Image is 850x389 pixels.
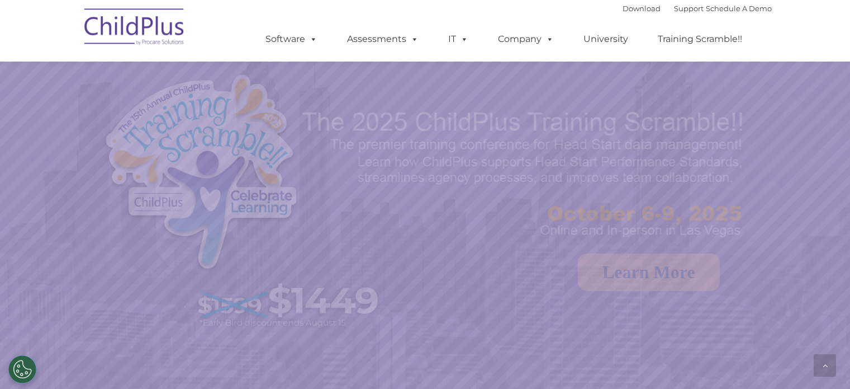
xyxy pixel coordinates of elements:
a: Assessments [336,28,430,50]
a: Software [254,28,329,50]
a: IT [437,28,479,50]
a: Learn More [578,254,720,291]
a: Support [674,4,704,13]
a: Download [623,4,661,13]
a: Company [487,28,565,50]
button: Cookies Settings [8,355,36,383]
a: University [572,28,639,50]
font: | [623,4,772,13]
img: ChildPlus by Procare Solutions [79,1,191,57]
a: Training Scramble!! [647,28,753,50]
a: Schedule A Demo [706,4,772,13]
